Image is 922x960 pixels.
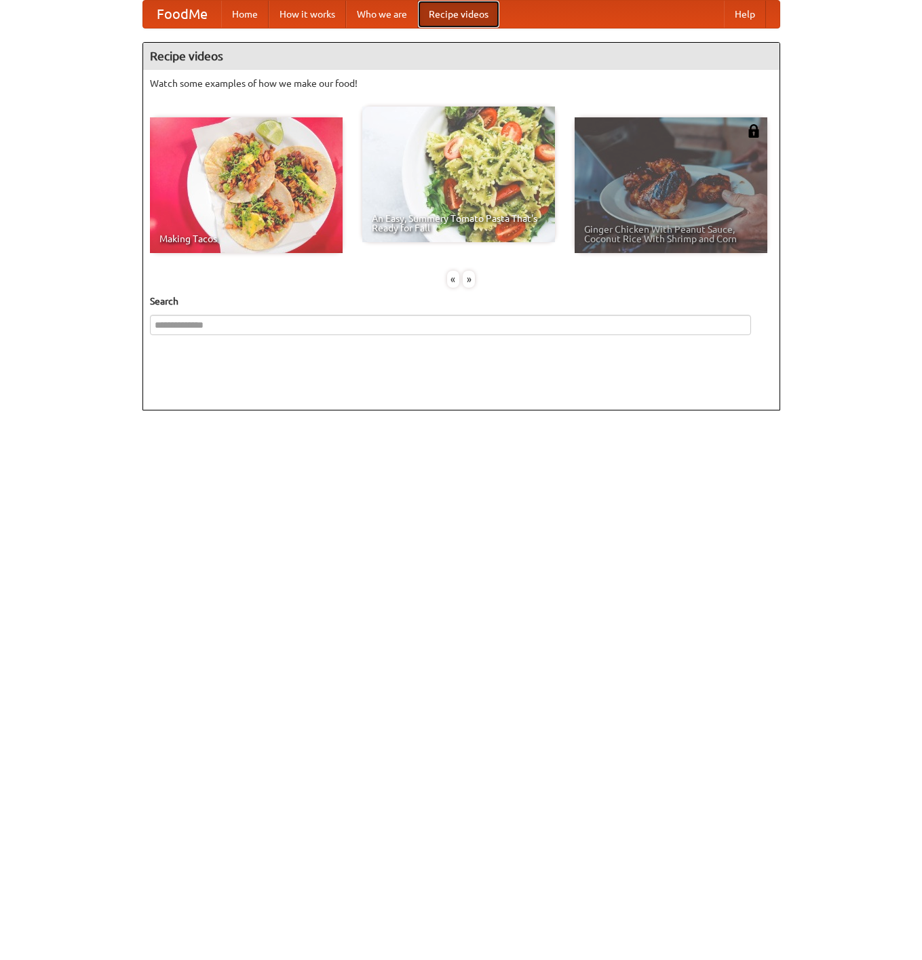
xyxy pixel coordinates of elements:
a: Who we are [346,1,418,28]
p: Watch some examples of how we make our food! [150,77,773,90]
a: Help [724,1,766,28]
div: » [463,271,475,288]
a: Recipe videos [418,1,499,28]
h4: Recipe videos [143,43,780,70]
a: Home [221,1,269,28]
img: 483408.png [747,124,761,138]
a: An Easy, Summery Tomato Pasta That's Ready for Fall [362,107,555,242]
span: Making Tacos [159,234,333,244]
span: An Easy, Summery Tomato Pasta That's Ready for Fall [372,214,545,233]
div: « [447,271,459,288]
a: FoodMe [143,1,221,28]
a: How it works [269,1,346,28]
a: Making Tacos [150,117,343,253]
h5: Search [150,294,773,308]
